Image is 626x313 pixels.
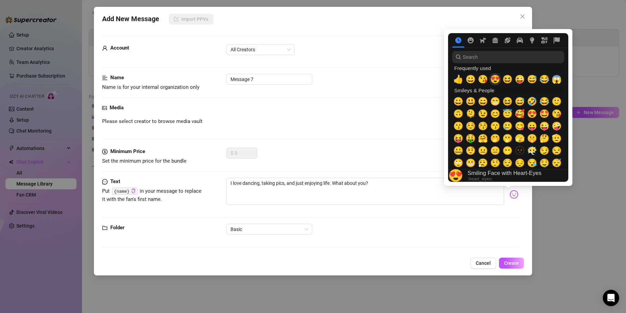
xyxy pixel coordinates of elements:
[102,44,108,52] span: user
[169,14,213,25] button: Import PPVs
[102,188,202,202] span: Put in your message to replace it with the fan's first name.
[131,189,136,194] button: Click to Copy
[110,178,120,185] strong: Text
[102,148,108,156] span: dollar
[102,118,203,126] span: Please select creator to browse media vault
[131,189,136,193] span: copy
[231,44,291,55] span: All Creators
[102,178,108,186] span: message
[226,74,312,85] input: Enter a name
[102,158,186,164] span: Set the minimum price for the bundle
[110,74,124,81] strong: Name
[226,178,504,205] textarea: I love dancing, taking pics, and just enjoying life. What about you?
[110,148,145,154] strong: Minimum Price
[102,224,108,232] span: folder
[102,104,107,112] span: picture
[504,260,519,266] span: Create
[470,258,496,269] button: Cancel
[112,188,138,195] code: {name}
[510,190,518,199] img: svg%3e
[110,105,124,111] strong: Media
[102,84,199,90] span: Name is for your internal organization only
[476,260,491,266] span: Cancel
[603,290,619,306] div: Open Intercom Messenger
[517,14,528,19] span: Close
[102,14,159,25] span: Add New Message
[110,45,129,51] strong: Account
[520,14,525,19] span: close
[102,74,108,82] span: align-left
[110,224,124,231] strong: Folder
[231,224,308,234] span: Basic
[517,11,528,22] button: Close
[499,258,524,269] button: Create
